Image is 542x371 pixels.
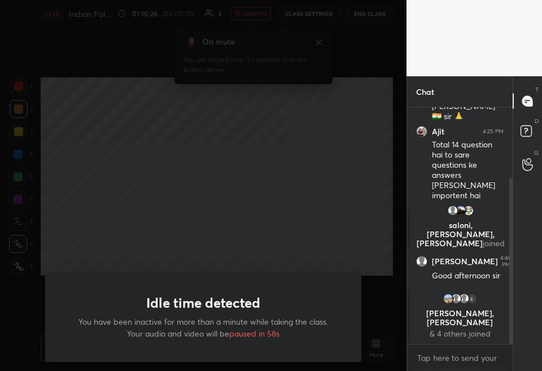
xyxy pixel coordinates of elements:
div: 4:25 PM [483,128,504,135]
img: default.png [451,293,462,304]
h1: Idle time detected [146,295,260,311]
p: T [535,85,539,94]
div: Total 14 question hai to sare questions ke answers [PERSON_NAME] importent hai [432,139,504,202]
h6: Ajit [432,126,444,137]
p: D [535,117,539,125]
p: saloni, [PERSON_NAME], [PERSON_NAME] [417,221,505,248]
span: paused in 58s [229,328,279,339]
img: default.png [416,256,427,267]
p: You have been inactive for more than a minute while taking the class. Your audio and video will be [72,316,334,339]
div: grid [407,107,513,344]
img: 3 [455,205,466,216]
p: G [534,149,539,157]
img: 35fd1eb9dd09439d9438bee0ae861208.jpg [443,293,454,304]
p: Chat [407,77,443,107]
div: 4 [466,293,478,304]
img: default.png [447,205,458,216]
div: [PERSON_NAME] 🇮🇳 sir 🙏 [432,101,504,123]
p: & 4 others joined [417,329,503,338]
h6: [PERSON_NAME] [432,256,498,267]
span: joined [483,238,505,248]
div: 4:46 PM [500,255,512,268]
img: 2bbef48f4bab41468ad21b61e643b96f.jpg [416,126,427,137]
div: Good afternoon sir [432,270,504,282]
img: default.png [458,293,470,304]
p: [PERSON_NAME], [PERSON_NAME] [417,309,503,327]
img: 8ae0997fca2f483ca5a067ec36f6f613.jpg [463,205,474,216]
